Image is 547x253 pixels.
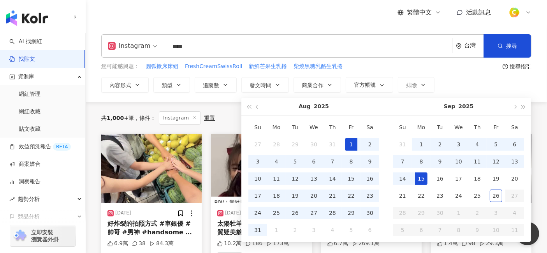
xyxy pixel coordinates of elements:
[456,43,462,49] span: environment
[342,221,361,239] td: 2025-09-05
[490,155,502,168] div: 12
[289,155,301,168] div: 5
[396,138,409,151] div: 31
[452,172,465,185] div: 17
[396,190,409,202] div: 21
[412,153,431,170] td: 2025-09-08
[510,63,531,70] div: 搜尋指引
[449,119,468,136] th: We
[211,134,311,203] img: post-image
[352,240,380,248] div: 269.1萬
[361,153,379,170] td: 2025-08-09
[487,187,505,204] td: 2025-09-26
[449,153,468,170] td: 2025-09-10
[326,190,339,202] div: 21
[9,160,40,168] a: 商案媒合
[326,172,339,185] div: 14
[266,240,289,248] div: 173萬
[326,138,339,151] div: 31
[107,220,195,237] div: 好炸裂的拍照方式 #車銀優 #帥哥 #男神 #handsome #內斂 #社恐 #文靜 #抽象 #靦腆 #拍照 #攝影 #精神狀態良好 #日常 #搞笑 #丟臉 #fun #fyp #fypage...
[308,224,320,236] div: 3
[434,155,446,168] div: 9
[286,187,304,204] td: 2025-08-19
[505,136,524,153] td: 2025-09-06
[9,55,35,63] a: 找貼文
[304,136,323,153] td: 2025-07-30
[250,82,271,88] span: 發文時間
[108,40,150,52] div: Instagram
[18,68,34,85] span: 資源庫
[267,170,286,187] td: 2025-08-11
[101,134,202,203] img: post-image
[18,190,40,208] span: 趨勢分析
[304,170,323,187] td: 2025-08-13
[101,77,149,93] button: 內容形式
[304,187,323,204] td: 2025-08-20
[393,187,412,204] td: 2025-09-21
[286,136,304,153] td: 2025-07-29
[326,207,339,219] div: 28
[466,9,491,16] span: 活動訊息
[245,240,262,248] div: 186
[267,153,286,170] td: 2025-08-04
[323,153,342,170] td: 2025-08-07
[345,190,357,202] div: 22
[304,204,323,221] td: 2025-08-27
[415,138,427,151] div: 1
[393,119,412,136] th: Su
[452,190,465,202] div: 24
[308,190,320,202] div: 20
[185,62,243,71] button: FreshCreamSwissRoll
[345,138,357,151] div: 1
[286,153,304,170] td: 2025-08-05
[444,98,456,115] button: Sep
[270,155,283,168] div: 4
[361,204,379,221] td: 2025-08-30
[323,187,342,204] td: 2025-08-21
[153,77,190,93] button: 類型
[449,136,468,153] td: 2025-09-03
[162,82,172,88] span: 類型
[308,138,320,151] div: 30
[294,77,341,93] button: 商業合作
[398,77,434,93] button: 排除
[252,224,264,236] div: 31
[342,136,361,153] td: 2025-08-01
[252,138,264,151] div: 27
[479,240,503,248] div: 29.3萬
[468,187,487,204] td: 2025-09-25
[270,190,283,202] div: 18
[252,190,264,202] div: 17
[31,229,58,243] span: 立即安裝 瀏覽器外掛
[452,155,465,168] div: 10
[449,187,468,204] td: 2025-09-24
[326,155,339,168] div: 7
[412,119,431,136] th: Mo
[345,224,357,236] div: 5
[471,172,484,185] div: 18
[9,143,71,151] a: 效益預測報告BETA
[107,240,128,248] div: 6.9萬
[431,136,449,153] td: 2025-09-02
[393,153,412,170] td: 2025-09-07
[468,136,487,153] td: 2025-09-04
[115,210,131,216] div: [DATE]
[412,187,431,204] td: 2025-09-22
[267,187,286,204] td: 2025-08-18
[9,197,15,202] span: rise
[248,221,267,239] td: 2025-08-31
[503,64,508,69] span: question-circle
[248,204,267,221] td: 2025-08-24
[505,153,524,170] td: 2025-09-13
[434,172,446,185] div: 16
[109,82,131,88] span: 內容形式
[304,153,323,170] td: 2025-08-06
[12,230,28,242] img: chrome extension
[289,190,301,202] div: 19
[431,187,449,204] td: 2025-09-23
[431,153,449,170] td: 2025-09-09
[289,172,301,185] div: 12
[323,170,342,187] td: 2025-08-14
[248,119,267,136] th: Su
[342,153,361,170] td: 2025-08-08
